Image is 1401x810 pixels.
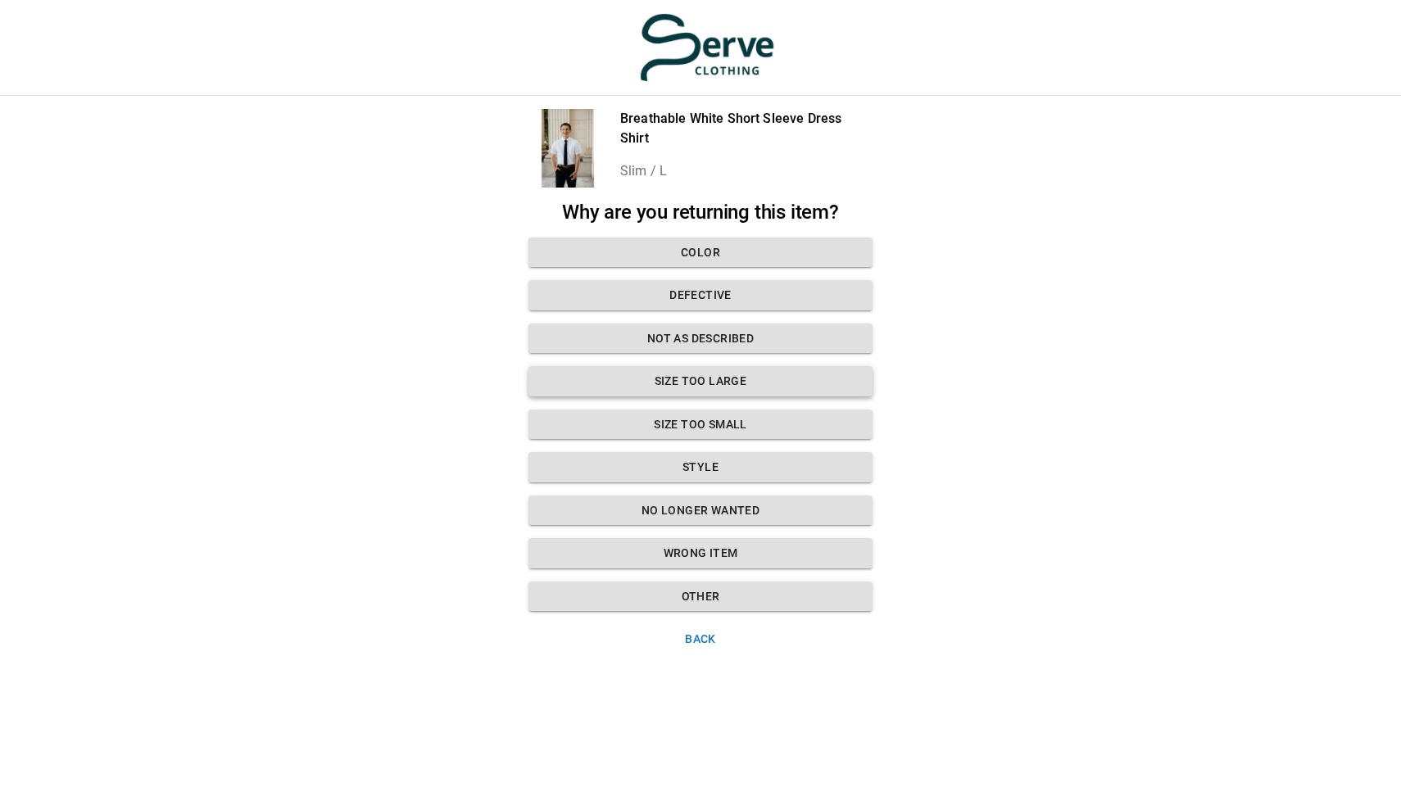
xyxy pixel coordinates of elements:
button: Not as described [528,324,873,354]
img: serve-clothing.myshopify.com-3331c13f-55ad-48ba-bef5-e23db2fa8125 [639,12,775,83]
p: Breathable White Short Sleeve Dress Shirt [620,109,873,148]
button: Back [528,624,873,654]
button: Style [528,452,873,482]
button: Color [528,238,873,268]
button: No longer wanted [528,496,873,526]
button: Size too large [528,366,873,396]
button: Size too small [528,410,873,440]
p: Slim / L [620,161,873,181]
button: Wrong Item [528,538,873,568]
button: Other [528,581,873,612]
h2: Why are you returning this item? [528,201,873,224]
div: Breathable White Short Sleeve Dress Shirt - Serve Clothing [528,109,607,188]
button: Defective [528,280,873,310]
